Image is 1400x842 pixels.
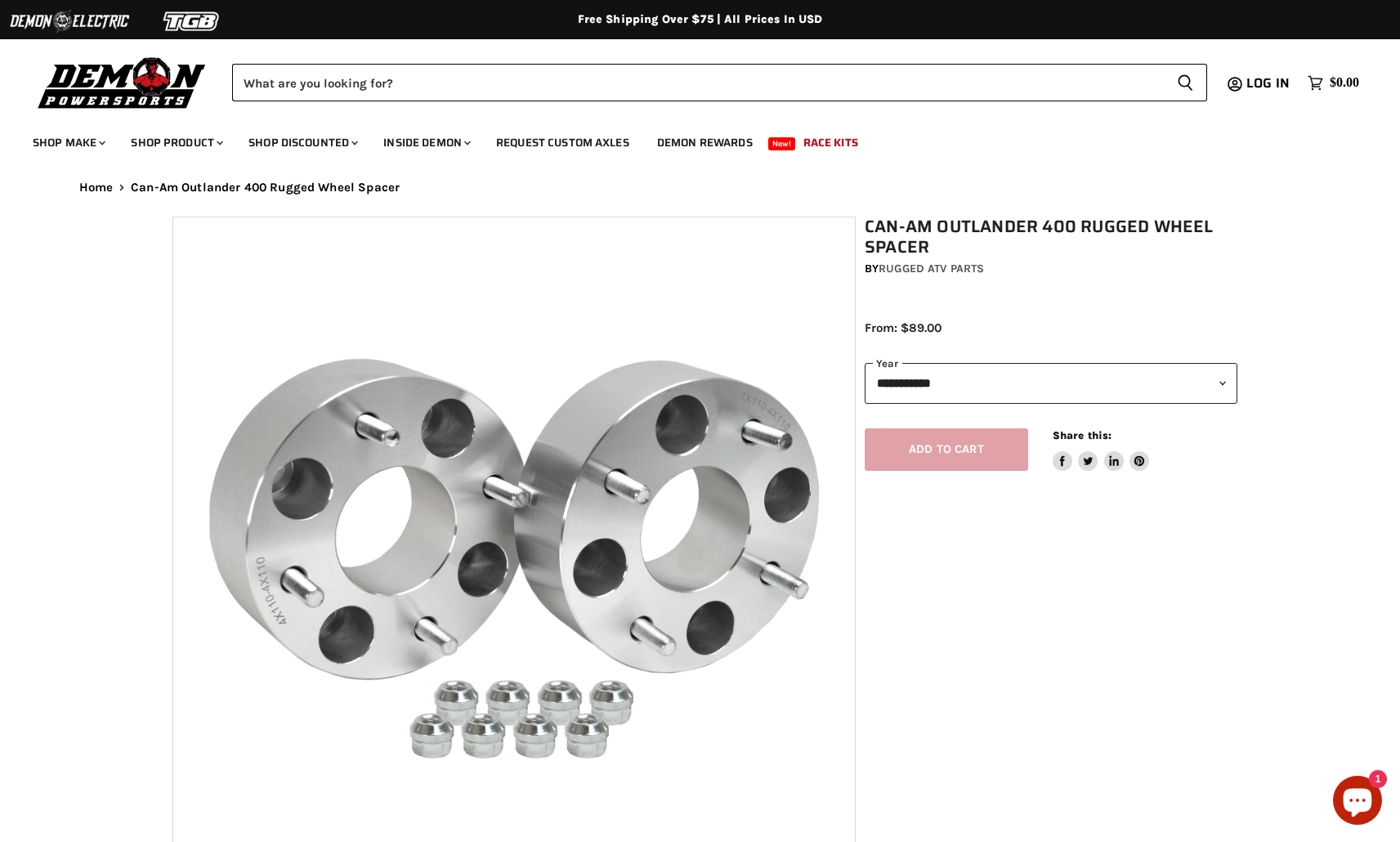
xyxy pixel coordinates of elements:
h1: Can-Am Outlander 400 Rugged Wheel Spacer [865,217,1237,258]
span: Can-Am Outlander 400 Rugged Wheel Spacer [131,181,400,195]
a: Demon Rewards [645,126,765,159]
aside: Share this: [1053,428,1150,472]
a: Inside Demon [371,126,481,159]
span: New! [768,137,796,150]
div: Free Shipping Over $75 | All Prices In USD [47,12,1354,27]
a: Rugged ATV Parts [879,262,984,275]
img: TGB Logo 2 [131,6,253,37]
form: Product [232,64,1207,101]
a: $0.00 [1299,71,1367,95]
a: Shop Product [119,126,233,159]
a: Shop Make [20,126,115,159]
input: Search [232,64,1164,101]
ul: Main menu [20,119,1355,159]
div: by [865,260,1237,278]
span: From: $89.00 [865,320,942,335]
a: Log in [1239,76,1299,91]
a: Shop Discounted [236,126,368,159]
span: Share this: [1053,429,1112,441]
span: $0.00 [1330,75,1359,91]
a: Race Kits [791,126,870,159]
inbox-online-store-chat: Shopify online store chat [1328,776,1387,829]
img: Demon Powersports [33,53,212,111]
select: year [865,363,1237,403]
img: Demon Electric Logo 2 [8,6,131,37]
span: Log in [1246,73,1290,93]
a: Home [79,181,114,195]
button: Search [1164,64,1207,101]
nav: Breadcrumbs [47,181,1354,195]
a: Request Custom Axles [484,126,642,159]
